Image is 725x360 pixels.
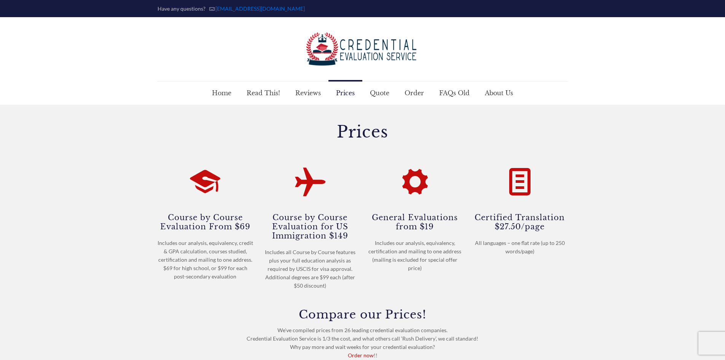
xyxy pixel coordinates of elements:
nav: Main menu [204,82,521,104]
a: FAQs Old [432,82,477,104]
img: logo-color [306,32,420,66]
a: Reviews [288,82,328,104]
h4: Course by Course Evaluation for US Immigration $149 [262,212,358,240]
a: Home [204,82,239,104]
h4: Course by Course Evaluation From $69 [158,212,253,231]
a: mail [215,5,305,12]
a: Order now [348,352,374,358]
div: Includes our analysis, equivalency, certification and mailing to one address (mailing is excluded... [367,239,463,272]
a: Prices [328,82,362,104]
a: About Us [477,82,521,104]
a: Order [397,82,432,104]
h4: General Evaluations from $19 [367,212,463,231]
div: We've compiled prices from 26 leading credential evaluation companies. Credential Evaluation Serv... [158,309,568,360]
a: Quote [362,82,397,104]
a: Read This! [239,82,288,104]
h4: Certified Translation $27.50/page [472,212,568,231]
h1: Prices [158,124,568,140]
div: Includes all Course by Course features plus your full education analysis as required by USCIS for... [262,248,358,290]
h3: Compare our Prices! [158,309,568,320]
a: Credential Evaluation Service [306,17,420,81]
div: All languages – one flat rate (up to 250 words/page) [472,239,568,256]
div: Includes our analysis, equivalency, credit & GPA calculation, courses studied, certification and ... [158,239,253,281]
